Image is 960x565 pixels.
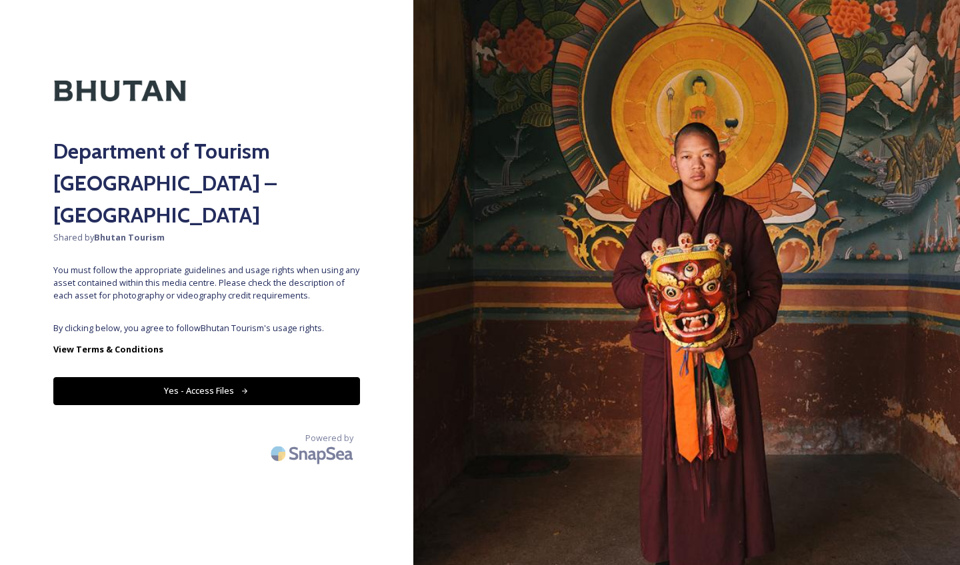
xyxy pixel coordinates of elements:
[94,231,165,243] strong: Bhutan Tourism
[53,264,360,302] span: You must follow the appropriate guidelines and usage rights when using any asset contained within...
[53,341,360,357] a: View Terms & Conditions
[53,135,360,231] h2: Department of Tourism [GEOGRAPHIC_DATA] – [GEOGRAPHIC_DATA]
[53,322,360,334] span: By clicking below, you agree to follow Bhutan Tourism 's usage rights.
[53,343,163,355] strong: View Terms & Conditions
[53,377,360,404] button: Yes - Access Files
[305,432,353,444] span: Powered by
[53,53,187,129] img: Kingdom-of-Bhutan-Logo.png
[267,438,360,469] img: SnapSea Logo
[53,231,360,244] span: Shared by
